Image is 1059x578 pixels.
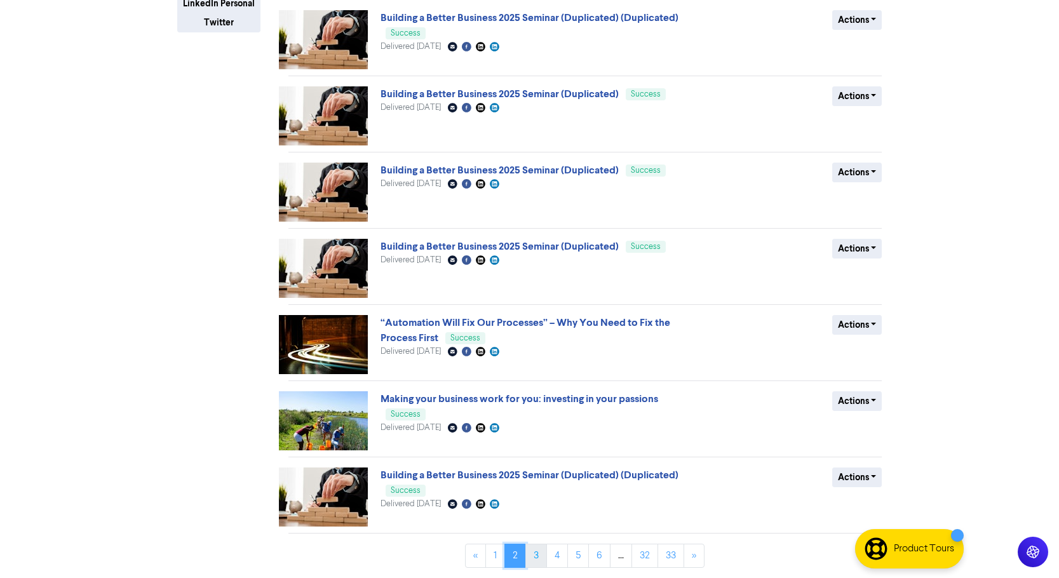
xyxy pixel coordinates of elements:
a: Building a Better Business 2025 Seminar (Duplicated) [381,240,619,253]
img: image_1747617764130.jpg [279,391,368,450]
a: Page 5 [567,544,589,568]
span: Delivered [DATE] [381,180,441,188]
button: Actions [832,10,882,30]
img: image_1746673952033.jpg [279,239,368,298]
span: Delivered [DATE] [381,43,441,51]
iframe: Chat Widget [995,517,1059,578]
span: Success [391,410,421,419]
span: Delivered [DATE] [381,104,441,112]
a: “Automation Will Fix Our Processes” – Why You Need to Fix the Process First [381,316,670,344]
button: Actions [832,391,882,411]
a: Page 4 [546,544,568,568]
img: image_1747617870402.jpg [279,315,368,374]
a: » [684,544,705,568]
span: Success [450,334,480,342]
button: Actions [832,163,882,182]
span: Delivered [DATE] [381,500,441,508]
span: Delivered [DATE] [381,256,441,264]
a: Page 33 [658,544,684,568]
span: Success [631,90,661,98]
button: Actions [832,239,882,259]
a: Page 3 [525,544,547,568]
a: Page 1 [485,544,505,568]
a: Building a Better Business 2025 Seminar (Duplicated) (Duplicated) [381,469,678,481]
img: image_1746673952033.jpg [279,86,368,145]
img: image_1746673952033.jpg [279,467,368,527]
a: Page 6 [588,544,610,568]
span: Success [391,29,421,37]
a: Making your business work for you: investing in your passions [381,393,658,405]
span: Delivered [DATE] [381,424,441,432]
span: Delivered [DATE] [381,347,441,356]
button: Actions [832,467,882,487]
a: Building a Better Business 2025 Seminar (Duplicated) [381,164,619,177]
a: Page 32 [631,544,658,568]
button: Twitter [177,13,260,32]
span: Success [391,487,421,495]
button: Actions [832,86,882,106]
img: image_1746673952033.jpg [279,163,368,222]
span: Success [631,166,661,175]
a: Building a Better Business 2025 Seminar (Duplicated) [381,88,619,100]
img: image_1746673952033.jpg [279,10,368,69]
button: Actions [832,315,882,335]
a: « [465,544,486,568]
a: Page 2 is your current page [504,544,526,568]
a: Building a Better Business 2025 Seminar (Duplicated) (Duplicated) [381,11,678,24]
span: Success [631,243,661,251]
